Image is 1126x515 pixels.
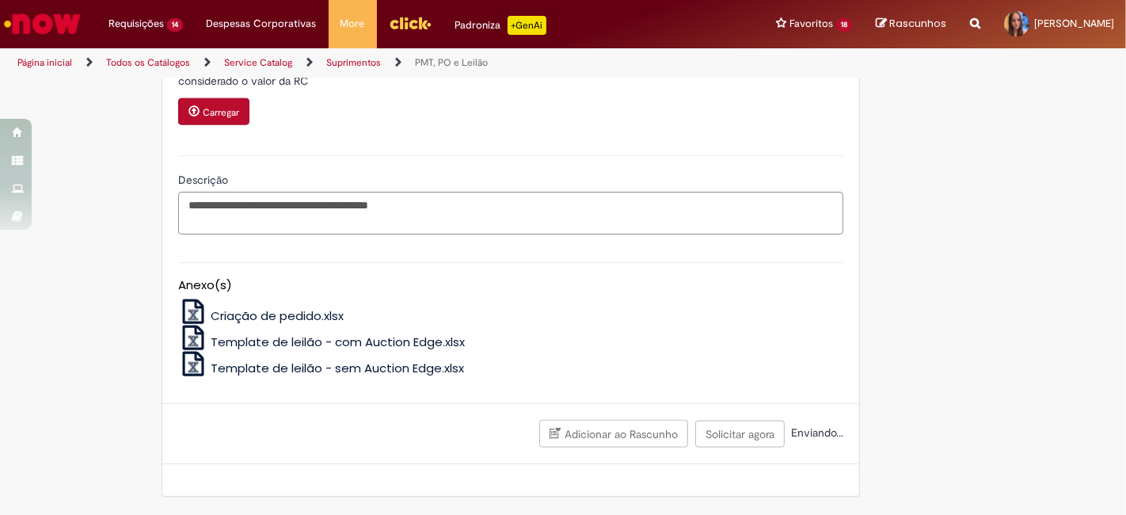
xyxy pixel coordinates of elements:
[106,56,190,69] a: Todos os Catálogos
[508,16,546,35] p: +GenAi
[224,56,292,69] a: Service Catalog
[211,334,465,350] span: Template de leilão - com Auction Edge.xlsx
[207,16,317,32] span: Despesas Corporativas
[788,425,843,440] span: Enviando...
[789,16,833,32] span: Favoritos
[455,16,546,35] div: Padroniza
[178,192,843,234] textarea: Descrição
[12,48,739,78] ul: Trilhas de página
[178,307,344,324] a: Criação de pedido.xlsx
[211,360,464,376] span: Template de leilão - sem Auction Edge.xlsx
[415,56,488,69] a: PMT, PO e Leilão
[178,360,465,376] a: Template de leilão - sem Auction Edge.xlsx
[2,8,83,40] img: ServiceNow
[889,16,946,31] span: Rascunhos
[178,58,788,88] span: Anexar evidência de negociação que nos ajude a calcular o preço net para o pedido - caso não seja...
[340,16,365,32] span: More
[836,18,852,32] span: 18
[326,56,381,69] a: Suprimentos
[178,98,249,125] button: Carregar anexo de Anexar evidência de negociação que nos ajude a calcular o preço net para o pedi...
[178,173,231,187] span: Descrição
[178,334,466,350] a: Template de leilão - com Auction Edge.xlsx
[203,106,239,119] small: Carregar
[167,18,183,32] span: 14
[211,307,344,324] span: Criação de pedido.xlsx
[876,17,946,32] a: Rascunhos
[108,16,164,32] span: Requisições
[1034,17,1114,30] span: [PERSON_NAME]
[389,11,432,35] img: click_logo_yellow_360x200.png
[178,279,843,292] h5: Anexo(s)
[17,56,72,69] a: Página inicial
